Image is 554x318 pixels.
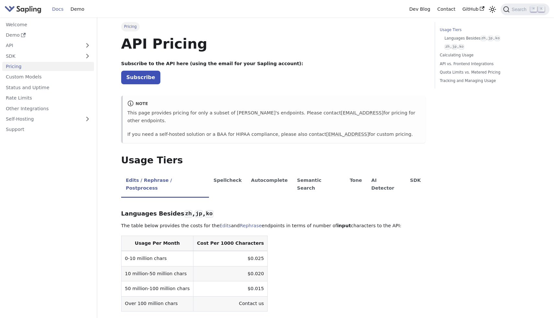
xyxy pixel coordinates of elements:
[121,281,193,296] td: 50 million-100 million chars
[2,125,94,134] a: Support
[2,83,94,92] a: Status and Uptime
[488,36,493,41] code: jp
[444,44,450,50] code: zh
[127,109,421,125] p: This page provides pricing for only a subset of [PERSON_NAME]'s endpoints. Please contact for pri...
[81,51,94,61] button: Expand sidebar category 'SDK'
[2,51,81,61] a: SDK
[193,296,268,311] td: Contact us
[406,4,433,14] a: Dev Blog
[67,4,88,14] a: Demo
[530,6,537,12] kbd: ⌘
[127,131,421,138] p: If you need a self-hosted solution or a BAA for HIPAA compliance, please also contact for custom ...
[184,210,192,218] code: zh
[2,30,94,40] a: Demo
[209,172,247,198] li: Spellcheck
[452,44,457,50] code: jp
[494,36,500,41] code: ko
[121,251,193,266] td: 0-10 million chars
[121,22,140,31] span: Pricing
[2,41,81,50] a: API
[341,110,383,115] a: [EMAIL_ADDRESS]
[49,4,67,14] a: Docs
[205,210,213,218] code: ko
[195,210,203,218] code: jp
[121,222,426,230] p: The table below provides the costs for the and endpoints in terms of number of characters to the ...
[121,61,303,66] strong: Subscribe to the API here (using the email for your Sapling account):
[444,44,525,50] a: zh,jp,ko
[444,35,525,41] a: Languages Besideszh,jp,ko
[440,27,528,33] a: Usage Tiers
[434,4,459,14] a: Contact
[193,281,268,296] td: $0.015
[193,251,268,266] td: $0.025
[337,223,351,228] strong: input
[121,210,426,218] h3: Languages Besides , ,
[2,72,94,82] a: Custom Models
[458,44,464,50] code: ko
[440,61,528,67] a: API vs. Frontend Integrations
[81,41,94,50] button: Expand sidebar category 'API'
[5,5,44,14] a: Sapling.ai
[127,100,421,108] div: note
[440,78,528,84] a: Tracking and Managing Usage
[2,93,94,103] a: Rate Limits
[193,266,268,281] td: $0.020
[292,172,345,198] li: Semantic Search
[510,7,530,12] span: Search
[193,236,268,251] th: Cost Per 1000 Characters
[367,172,406,198] li: AI Detector
[2,62,94,71] a: Pricing
[480,36,486,41] code: zh
[121,155,426,166] h2: Usage Tiers
[246,172,292,198] li: Autocomplete
[121,71,160,84] a: Subscribe
[121,172,209,198] li: Edits / Rephrase / Postprocess
[2,20,94,29] a: Welcome
[121,22,426,31] nav: Breadcrumbs
[121,296,193,311] td: Over 100 million chars
[405,172,425,198] li: SDK
[2,104,94,113] a: Other Integrations
[501,4,549,15] button: Search (Command+K)
[220,223,231,228] a: Edits
[345,172,367,198] li: Tone
[326,132,369,137] a: [EMAIL_ADDRESS]
[440,52,528,58] a: Calculating Usage
[121,266,193,281] td: 10 million-50 million chars
[488,5,497,14] button: Switch between dark and light mode (currently light mode)
[2,114,94,124] a: Self-Hosting
[538,6,545,12] kbd: K
[240,223,262,228] a: Rephrase
[440,69,528,76] a: Quota Limits vs. Metered Pricing
[459,4,488,14] a: GitHub
[5,5,41,14] img: Sapling.ai
[121,236,193,251] th: Usage Per Month
[121,35,426,53] h1: API Pricing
